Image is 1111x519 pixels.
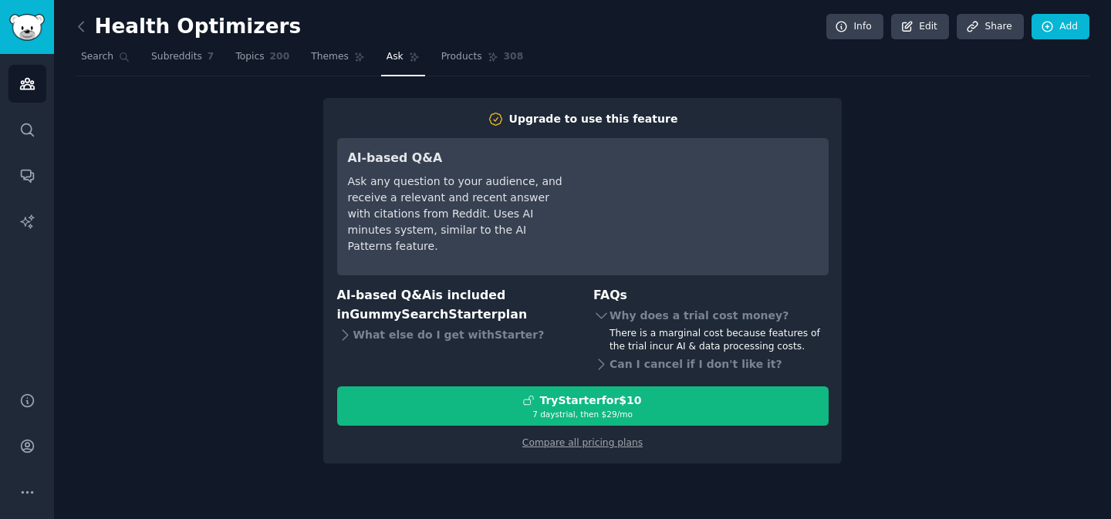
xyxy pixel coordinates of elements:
[593,305,829,327] div: Why does a trial cost money?
[593,354,829,376] div: Can I cancel if I don't like it?
[337,324,572,345] div: What else do I get with Starter ?
[338,409,828,420] div: 7 days trial, then $ 29 /mo
[235,50,264,64] span: Topics
[509,111,678,127] div: Upgrade to use this feature
[270,50,290,64] span: 200
[151,50,202,64] span: Subreddits
[387,50,404,64] span: Ask
[350,307,497,322] span: GummySearch Starter
[9,14,45,41] img: GummySearch logo
[76,15,301,39] h2: Health Optimizers
[593,286,829,305] h3: FAQs
[146,45,219,76] a: Subreddits7
[81,50,113,64] span: Search
[337,286,572,324] h3: AI-based Q&A is included in plan
[441,50,482,64] span: Products
[337,386,829,426] button: TryStarterfor$107 daystrial, then $29/mo
[230,45,295,76] a: Topics200
[957,14,1023,40] a: Share
[306,45,370,76] a: Themes
[348,174,565,254] div: Ask any question to your audience, and receive a relevant and recent answer with citations from R...
[381,45,425,76] a: Ask
[348,149,565,168] h3: AI-based Q&A
[76,45,135,76] a: Search
[311,50,349,64] span: Themes
[504,50,524,64] span: 308
[208,50,214,64] span: 7
[610,327,829,354] div: There is a marginal cost because features of the trial incur AI & data processing costs.
[539,393,641,409] div: Try Starter for $10
[522,437,643,448] a: Compare all pricing plans
[1032,14,1089,40] a: Add
[891,14,949,40] a: Edit
[826,14,883,40] a: Info
[436,45,528,76] a: Products308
